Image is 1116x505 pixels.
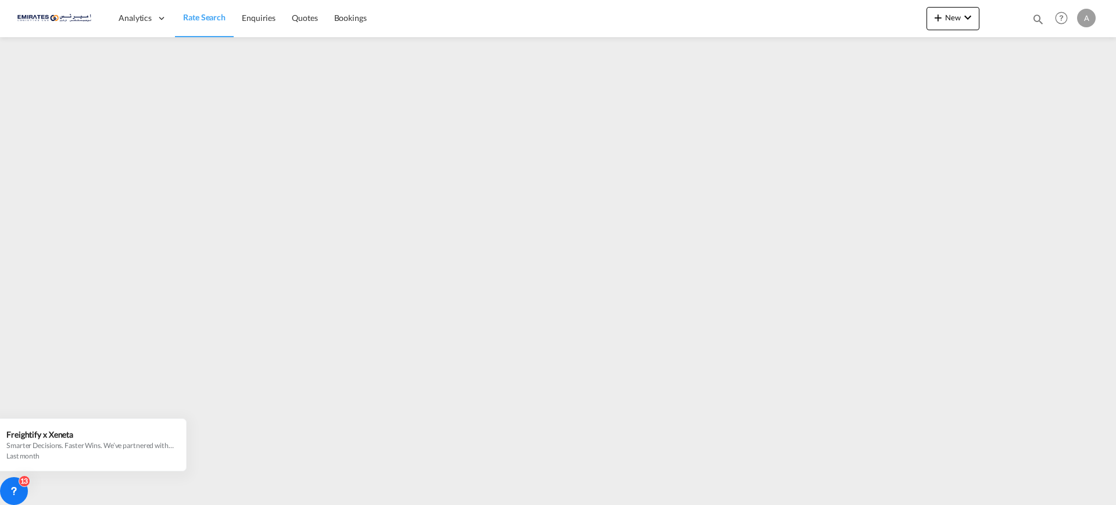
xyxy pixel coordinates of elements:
img: c67187802a5a11ec94275b5db69a26e6.png [17,5,96,31]
button: icon-plus 400-fgNewicon-chevron-down [927,7,979,30]
md-icon: icon-plus 400-fg [931,10,945,24]
div: A [1077,9,1096,27]
div: icon-magnify [1032,13,1045,30]
span: Bookings [334,13,367,23]
span: Enquiries [242,13,276,23]
span: New [931,13,975,22]
span: Help [1051,8,1071,28]
span: Rate Search [183,12,226,22]
span: Analytics [119,12,152,24]
md-icon: icon-chevron-down [961,10,975,24]
md-icon: icon-magnify [1032,13,1045,26]
span: Quotes [292,13,317,23]
div: Help [1051,8,1077,29]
